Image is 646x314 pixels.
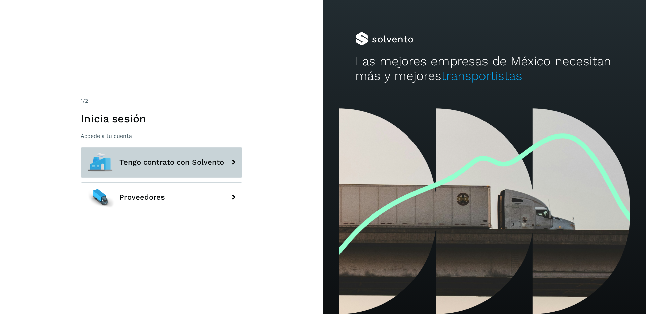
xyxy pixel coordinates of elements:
h2: Las mejores empresas de México necesitan más y mejores [355,54,614,84]
span: Proveedores [119,193,165,201]
button: Proveedores [81,182,242,212]
button: Tengo contrato con Solvento [81,147,242,178]
span: transportistas [441,69,522,83]
p: Accede a tu cuenta [81,133,242,139]
span: 1 [81,97,83,104]
span: Tengo contrato con Solvento [119,158,224,166]
div: /2 [81,97,242,105]
h1: Inicia sesión [81,112,242,125]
